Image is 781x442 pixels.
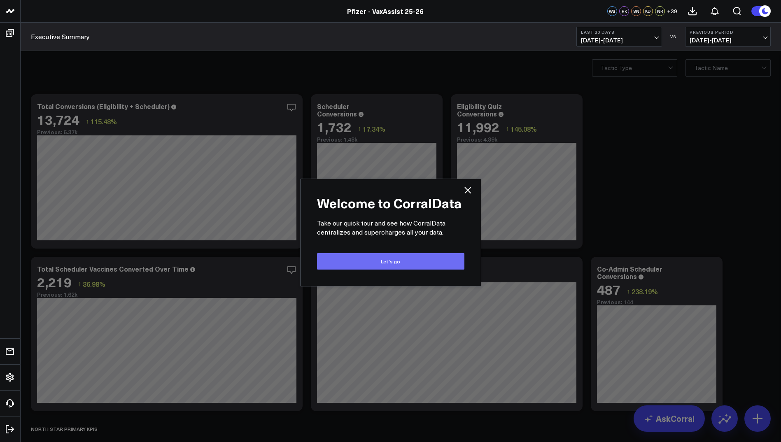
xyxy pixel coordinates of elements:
[619,6,629,16] div: HK
[581,37,657,44] span: [DATE] - [DATE]
[667,6,677,16] button: +39
[581,30,657,35] b: Last 30 Days
[576,27,662,47] button: Last 30 Days[DATE]-[DATE]
[31,32,90,41] a: Executive Summary
[317,253,464,270] button: Let’s go
[317,219,464,237] p: Take our quick tour and see how CorralData centralizes and supercharges all your data.
[666,34,681,39] div: VS
[667,8,677,14] span: + 39
[685,27,771,47] button: Previous Period[DATE]-[DATE]
[643,6,653,16] div: KD
[690,30,766,35] b: Previous Period
[317,195,464,210] h2: Welcome to CorralData
[347,7,424,16] a: Pfizer - VaxAssist 25-26
[607,6,617,16] div: WS
[655,6,665,16] div: NR
[631,6,641,16] div: SN
[690,37,766,44] span: [DATE] - [DATE]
